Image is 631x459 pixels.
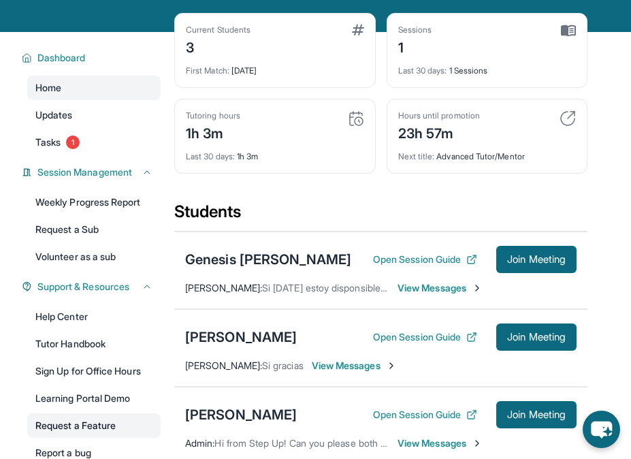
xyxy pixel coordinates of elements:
[27,359,161,383] a: Sign Up for Office Hours
[583,411,620,448] button: chat-button
[398,35,432,57] div: 1
[398,110,480,121] div: Hours until promotion
[186,57,364,76] div: [DATE]
[186,25,250,35] div: Current Students
[27,332,161,356] a: Tutor Handbook
[398,121,480,143] div: 23h 57m
[348,110,364,127] img: card
[32,51,152,65] button: Dashboard
[66,136,80,149] span: 1
[561,25,576,37] img: card
[186,65,229,76] span: First Match :
[186,110,240,121] div: Tutoring hours
[27,217,161,242] a: Request a Sub
[398,65,447,76] span: Last 30 days :
[398,281,483,295] span: View Messages
[507,411,566,419] span: Join Meeting
[398,57,577,76] div: 1 Sessions
[27,386,161,411] a: Learning Portal Demo
[472,438,483,449] img: Chevron-Right
[373,253,477,266] button: Open Session Guide
[27,304,161,329] a: Help Center
[186,151,235,161] span: Last 30 days :
[185,282,262,294] span: [PERSON_NAME] :
[185,405,297,424] div: [PERSON_NAME]
[27,413,161,438] a: Request a Feature
[35,108,73,122] span: Updates
[32,165,152,179] button: Session Management
[174,201,587,231] div: Students
[37,165,132,179] span: Session Management
[27,103,161,127] a: Updates
[496,401,577,428] button: Join Meeting
[185,250,351,269] div: Genesis [PERSON_NAME]
[398,143,577,162] div: Advanced Tutor/Mentor
[186,121,240,143] div: 1h 3m
[560,110,576,127] img: card
[472,283,483,294] img: Chevron-Right
[398,437,483,450] span: View Messages
[185,437,214,449] span: Admin :
[373,408,477,422] button: Open Session Guide
[262,360,304,371] span: Si gracias
[496,246,577,273] button: Join Meeting
[27,76,161,100] a: Home
[27,130,161,155] a: Tasks1
[352,25,364,35] img: card
[262,282,446,294] span: Si [DATE] estoy disponsible antes de 4 pm
[27,190,161,215] a: Weekly Progress Report
[32,280,152,294] button: Support & Resources
[507,255,566,264] span: Join Meeting
[37,280,129,294] span: Support & Resources
[398,25,432,35] div: Sessions
[312,359,397,373] span: View Messages
[186,143,364,162] div: 1h 3m
[496,323,577,351] button: Join Meeting
[186,35,250,57] div: 3
[386,360,397,371] img: Chevron-Right
[185,360,262,371] span: [PERSON_NAME] :
[37,51,86,65] span: Dashboard
[35,136,61,149] span: Tasks
[373,330,477,344] button: Open Session Guide
[185,328,297,347] div: [PERSON_NAME]
[398,151,435,161] span: Next title :
[507,333,566,341] span: Join Meeting
[35,81,61,95] span: Home
[27,244,161,269] a: Volunteer as a sub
